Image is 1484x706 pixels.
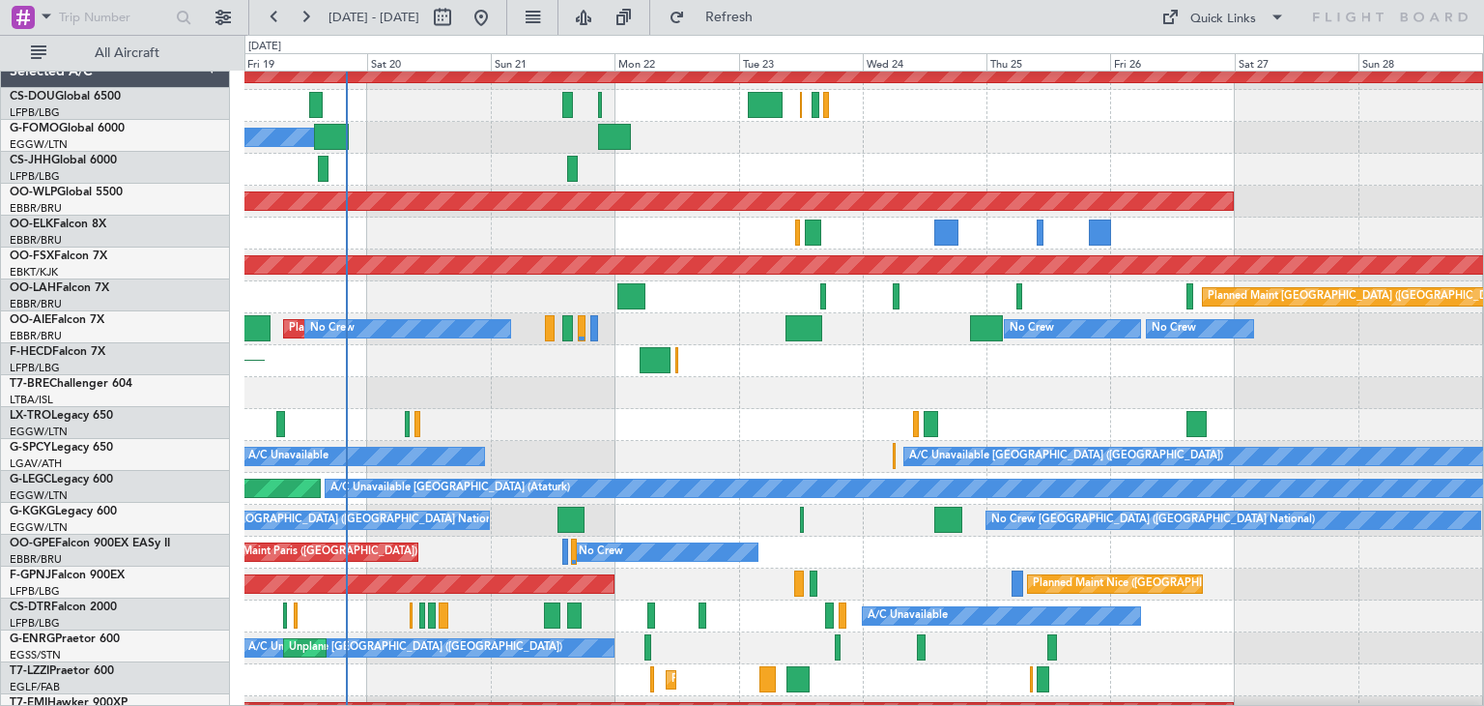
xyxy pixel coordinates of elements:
span: G-ENRG [10,633,55,645]
a: LGAV/ATH [10,456,62,471]
a: LFPB/LBG [10,105,60,120]
div: No Crew [1152,314,1196,343]
div: No Crew [579,538,623,567]
div: Sat 20 [367,53,491,71]
a: G-ENRGPraetor 600 [10,633,120,645]
span: OO-AIE [10,314,51,326]
a: G-KGKGLegacy 600 [10,506,117,517]
div: Planned Maint [GEOGRAPHIC_DATA] [671,665,856,694]
a: G-FOMOGlobal 6000 [10,123,125,134]
a: EGGW/LTN [10,520,68,535]
a: LTBA/ISL [10,393,53,407]
span: F-HECD [10,346,52,358]
a: EGSS/STN [10,648,61,662]
a: OO-AIEFalcon 7X [10,314,104,326]
a: OO-ELKFalcon 8X [10,219,106,230]
span: OO-FSX [10,250,54,262]
span: OO-ELK [10,219,53,230]
a: F-GPNJFalcon 900EX [10,570,125,581]
span: CS-JHH [10,155,51,166]
a: G-LEGCLegacy 600 [10,474,113,485]
span: G-LEGC [10,474,51,485]
a: G-SPCYLegacy 650 [10,442,113,454]
span: All Aircraft [50,46,204,60]
div: No Crew [310,314,355,343]
a: CS-JHHGlobal 6000 [10,155,117,166]
span: CS-DOU [10,91,55,103]
a: LFPB/LBG [10,616,60,631]
div: No Crew [GEOGRAPHIC_DATA] ([GEOGRAPHIC_DATA] National) [991,506,1315,535]
div: Planned Maint [GEOGRAPHIC_DATA] ([GEOGRAPHIC_DATA]) [289,314,593,343]
a: EBKT/KJK [10,265,58,279]
a: EBBR/BRU [10,329,62,343]
span: CS-DTR [10,602,51,613]
a: EGGW/LTN [10,137,68,152]
a: OO-GPEFalcon 900EX EASy II [10,538,170,549]
div: A/C Unavailable [GEOGRAPHIC_DATA] (Ataturk) [330,474,570,503]
a: EBBR/BRU [10,201,62,216]
a: EGLF/FAB [10,680,60,694]
a: T7-BREChallenger 604 [10,378,132,390]
span: G-SPCY [10,442,51,454]
span: F-GPNJ [10,570,51,581]
a: OO-LAHFalcon 7X [10,282,109,294]
a: EGGW/LTN [10,425,68,439]
div: Sun 21 [491,53,614,71]
div: [DATE] [248,39,281,55]
button: All Aircraft [21,38,210,69]
span: G-FOMO [10,123,59,134]
div: Thu 25 [986,53,1110,71]
button: Quick Links [1152,2,1295,33]
a: CS-DOUGlobal 6500 [10,91,121,103]
a: F-HECDFalcon 7X [10,346,105,358]
div: Sun 28 [1358,53,1482,71]
a: EBBR/BRU [10,297,62,311]
div: Fri 19 [243,53,367,71]
a: CS-DTRFalcon 2000 [10,602,117,613]
div: Fri 26 [1110,53,1234,71]
div: Quick Links [1190,10,1256,29]
div: A/C Unavailable [GEOGRAPHIC_DATA] ([GEOGRAPHIC_DATA]) [909,442,1223,471]
div: A/C Unavailable [GEOGRAPHIC_DATA] ([GEOGRAPHIC_DATA]) [248,633,562,662]
input: Trip Number [59,3,170,32]
div: Tue 23 [739,53,863,71]
span: G-KGKG [10,506,55,517]
a: T7-LZZIPraetor 600 [10,665,114,677]
div: Wed 24 [863,53,986,71]
div: AOG Maint Paris ([GEOGRAPHIC_DATA]) [214,538,417,567]
a: LX-TROLegacy 650 [10,410,113,422]
a: OO-FSXFalcon 7X [10,250,107,262]
div: No Crew [1010,314,1054,343]
div: Sat 27 [1235,53,1358,71]
a: EGGW/LTN [10,488,68,503]
a: OO-WLPGlobal 5500 [10,187,123,198]
span: T7-LZZI [10,665,49,677]
a: LFPB/LBG [10,169,60,184]
span: T7-BRE [10,378,49,390]
a: EBBR/BRU [10,233,62,248]
a: LFPB/LBG [10,361,60,375]
div: Unplanned Maint [GEOGRAPHIC_DATA] ([GEOGRAPHIC_DATA]) [289,633,607,662]
span: Refresh [689,11,770,24]
span: LX-TRO [10,410,51,422]
span: OO-GPE [10,538,55,549]
div: Mon 22 [614,53,738,71]
div: Planned Maint Nice ([GEOGRAPHIC_DATA]) [1033,570,1248,599]
div: A/C Unavailable [868,602,948,631]
div: No Crew [GEOGRAPHIC_DATA] ([GEOGRAPHIC_DATA] National) [180,506,503,535]
a: EBBR/BRU [10,552,62,567]
button: Refresh [660,2,776,33]
div: A/C Unavailable [248,442,328,471]
span: [DATE] - [DATE] [328,9,419,26]
span: OO-LAH [10,282,56,294]
span: OO-WLP [10,187,57,198]
a: LFPB/LBG [10,584,60,599]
